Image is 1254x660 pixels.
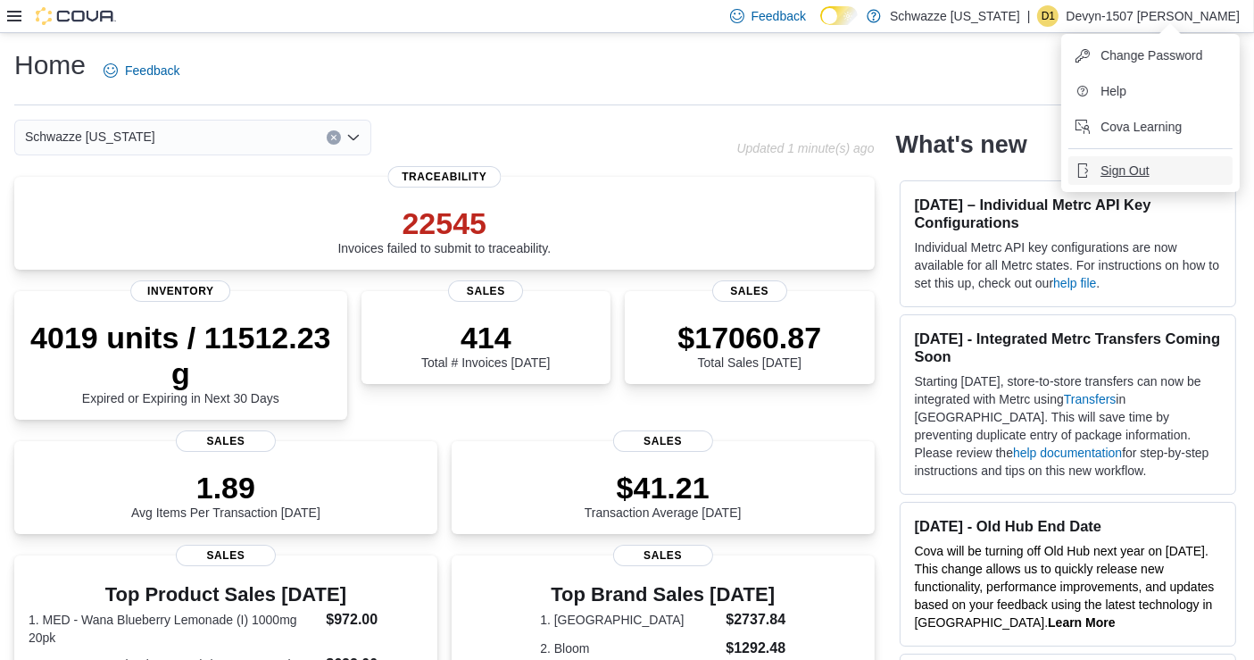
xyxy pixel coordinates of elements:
span: D1 [1042,5,1055,27]
button: Open list of options [346,130,361,145]
button: Change Password [1068,41,1233,70]
h3: [DATE] - Integrated Metrc Transfers Coming Soon [915,330,1221,365]
span: Sign Out [1100,162,1149,180]
dd: $2737.84 [726,609,785,631]
p: Schwazze [US_STATE] [890,5,1020,27]
button: Help [1068,77,1233,105]
p: Individual Metrc API key configurations are now available for all Metrc states. For instructions ... [915,238,1221,292]
span: Help [1100,82,1126,100]
div: Devyn-1507 Moye [1037,5,1059,27]
span: Cova will be turning off Old Hub next year on [DATE]. This change allows us to quickly release ne... [915,544,1215,630]
dt: 1. [GEOGRAPHIC_DATA] [540,611,718,629]
span: Change Password [1100,46,1202,64]
div: Expired or Expiring in Next 30 Days [29,320,333,405]
span: Sales [176,545,276,566]
h3: Top Brand Sales [DATE] [540,584,785,606]
span: Schwazze [US_STATE] [25,126,155,147]
dt: 1. MED - Wana Blueberry Lemonade (I) 1000mg 20pk [29,611,319,647]
span: Feedback [752,7,806,25]
p: Devyn-1507 [PERSON_NAME] [1066,5,1240,27]
span: Cova Learning [1100,118,1182,136]
div: Transaction Average [DATE] [585,470,742,520]
span: Sales [613,430,713,452]
h3: Top Product Sales [DATE] [29,584,423,606]
a: help file [1053,276,1096,290]
p: $17060.87 [677,320,821,355]
h3: [DATE] – Individual Metrc API Key Configurations [915,196,1221,231]
button: Clear input [327,130,341,145]
span: Sales [613,545,713,566]
dd: $972.00 [326,609,422,631]
p: 1.89 [131,470,320,505]
a: Feedback [96,53,187,88]
p: $41.21 [585,470,742,505]
span: Feedback [125,62,179,79]
h1: Home [14,47,86,83]
img: Cova [36,7,116,25]
div: Total # Invoices [DATE] [421,320,550,370]
dt: 2. Bloom [540,639,718,657]
p: 4019 units / 11512.23 g [29,320,333,391]
div: Total Sales [DATE] [677,320,821,370]
h2: What's new [896,130,1027,159]
div: Avg Items Per Transaction [DATE] [131,470,320,520]
p: | [1027,5,1031,27]
p: 22545 [337,205,551,241]
a: Transfers [1064,392,1117,406]
a: help documentation [1013,446,1122,460]
button: Sign Out [1068,156,1233,185]
p: 414 [421,320,550,355]
span: Sales [712,280,787,302]
span: Traceability [387,166,501,188]
h3: [DATE] - Old Hub End Date [915,517,1221,535]
span: Sales [176,430,276,452]
div: Invoices failed to submit to traceability. [337,205,551,255]
a: Learn More [1048,615,1115,630]
input: Dark Mode [820,6,858,25]
button: Cova Learning [1068,113,1233,141]
dd: $1292.48 [726,638,785,659]
span: Inventory [130,280,230,302]
span: Sales [448,280,523,302]
p: Starting [DATE], store-to-store transfers can now be integrated with Metrc using in [GEOGRAPHIC_D... [915,372,1221,480]
p: Updated 1 minute(s) ago [736,141,874,155]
